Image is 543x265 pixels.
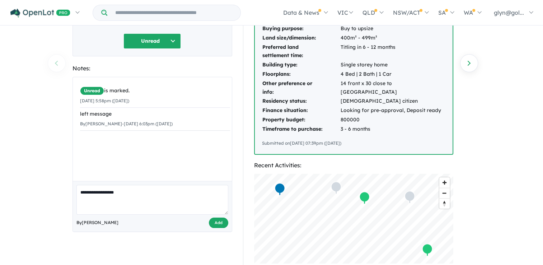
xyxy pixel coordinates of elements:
[262,79,340,97] td: Other preference or info:
[254,174,453,264] canvas: Map
[340,60,445,70] td: Single storey home
[340,79,445,97] td: 14 front x 30 close to [GEOGRAPHIC_DATA]
[439,177,450,188] button: Zoom in
[254,161,453,170] div: Recent Activities:
[262,125,340,134] td: Timeframe to purchase:
[331,181,341,194] div: Map marker
[76,219,118,226] span: By [PERSON_NAME]
[10,9,70,18] img: Openlot PRO Logo White
[340,115,445,125] td: 800000
[422,243,432,256] div: Map marker
[262,70,340,79] td: Floorplans:
[123,33,181,49] button: Unread
[340,106,445,115] td: Looking for pre-approval, Deposit ready
[262,33,340,43] td: Land size/dimension:
[262,106,340,115] td: Finance situation:
[262,60,340,70] td: Building type:
[340,43,445,61] td: Titling in 6 - 12 months
[262,24,340,33] td: Buying purpose:
[262,140,445,147] div: Submitted on [DATE] 07:39pm ([DATE])
[80,87,230,95] div: is marked.
[439,198,450,209] button: Reset bearing to north
[340,125,445,134] td: 3 - 6 months
[340,24,445,33] td: Buy to upsize
[262,97,340,106] td: Residency status:
[262,115,340,125] td: Property budget:
[80,98,129,103] small: [DATE] 5:58pm ([DATE])
[439,188,450,198] button: Zoom out
[109,5,239,20] input: Try estate name, suburb, builder or developer
[494,9,524,16] span: glyn@gol...
[340,70,445,79] td: 4 Bed | 2 Bath | 1 Car
[274,182,285,196] div: Map marker
[209,218,228,228] button: Add
[72,64,232,73] div: Notes:
[359,191,370,204] div: Map marker
[262,43,340,61] td: Preferred land settlement time:
[80,110,230,118] div: left message
[404,190,415,204] div: Map marker
[80,121,173,126] small: By [PERSON_NAME] - [DATE] 6:03pm ([DATE])
[80,87,104,95] span: Unread
[340,97,445,106] td: [DEMOGRAPHIC_DATA] citizen
[340,33,445,43] td: 400m² - 499m²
